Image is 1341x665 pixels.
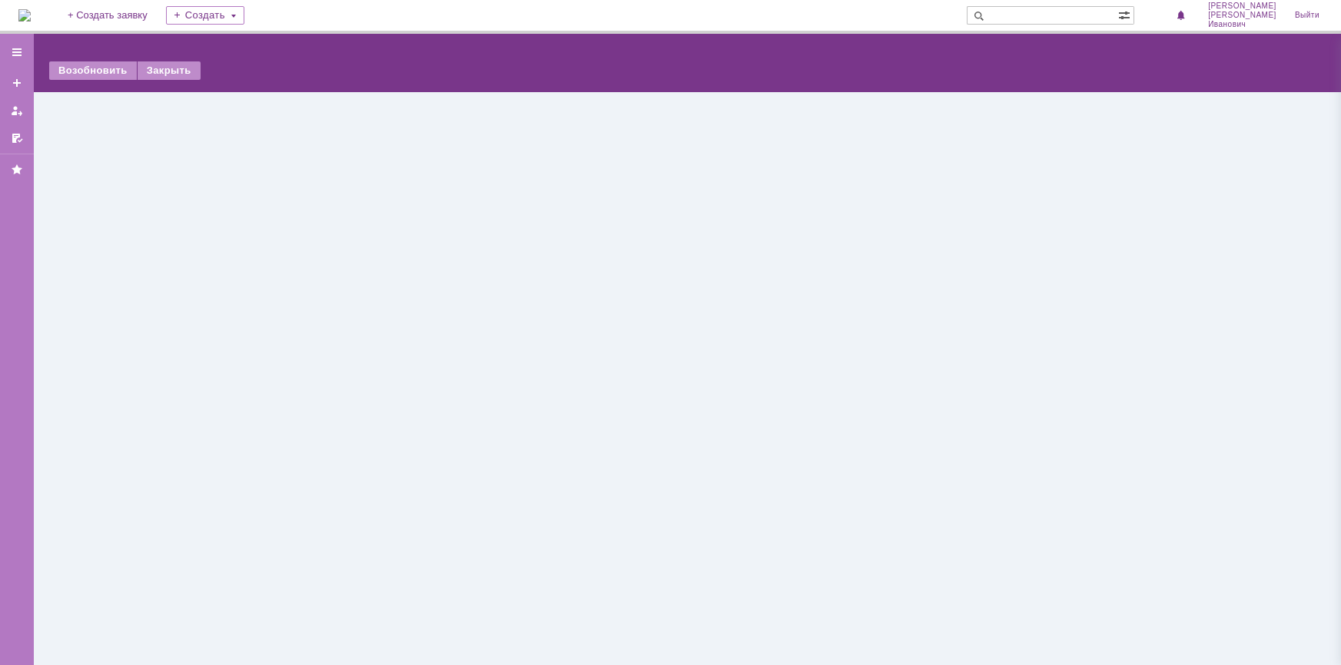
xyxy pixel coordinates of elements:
[1118,7,1134,22] span: Расширенный поиск
[18,9,31,22] img: logo
[1208,2,1276,11] span: [PERSON_NAME]
[5,98,29,123] a: Мои заявки
[18,9,31,22] a: Перейти на домашнюю страницу
[1208,11,1276,20] span: [PERSON_NAME]
[5,126,29,151] a: Мои согласования
[5,71,29,95] a: Создать заявку
[166,6,244,25] div: Создать
[1208,20,1276,29] span: Иванович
